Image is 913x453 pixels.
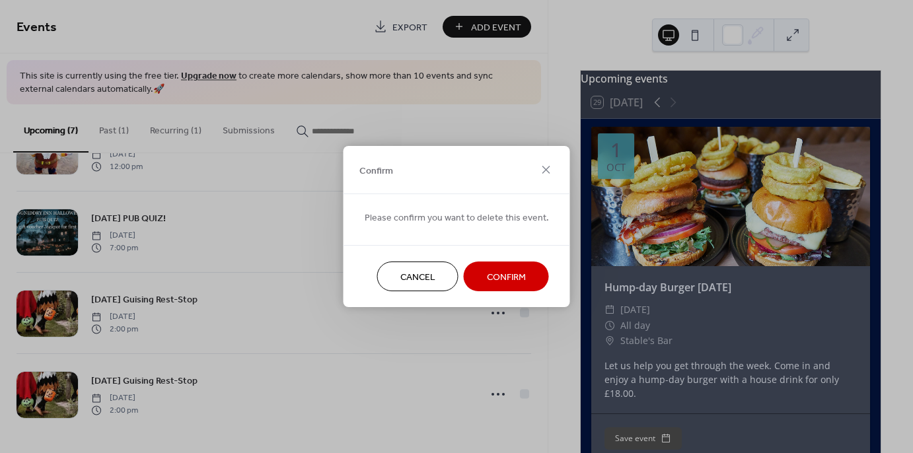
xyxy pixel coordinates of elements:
span: Cancel [400,271,435,285]
span: Please confirm you want to delete this event. [365,211,549,225]
button: Cancel [377,261,458,291]
span: Confirm [359,164,393,178]
button: Confirm [464,261,549,291]
span: Confirm [487,271,526,285]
